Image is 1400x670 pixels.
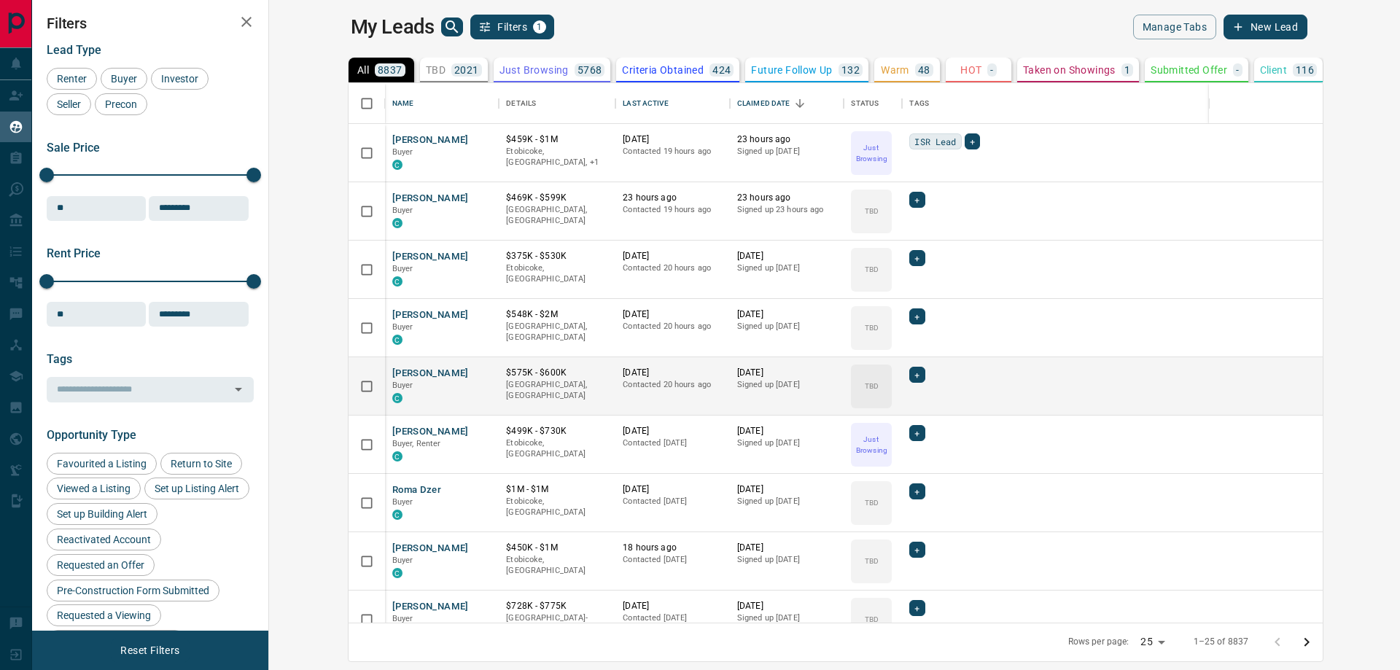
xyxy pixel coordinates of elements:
p: 23 hours ago [737,133,837,146]
div: condos.ca [392,218,402,228]
p: 5768 [577,65,602,75]
button: Sort [790,93,810,114]
div: + [909,542,925,558]
div: 25 [1135,631,1170,653]
div: Status [851,83,879,124]
div: + [909,367,925,383]
p: [DATE] [737,600,837,612]
div: + [965,133,980,149]
div: Pre-Construction Form Submitted [47,580,219,601]
span: Seller [52,98,86,110]
div: Return to Site [160,453,242,475]
button: [PERSON_NAME] [392,250,469,264]
div: Investor [151,68,209,90]
span: Pre-Construction Form Submitted [52,585,214,596]
p: 2021 [454,65,479,75]
p: 23 hours ago [623,192,723,204]
p: 18 hours ago [623,542,723,554]
div: Claimed Date [730,83,844,124]
span: Sale Price [47,141,100,155]
p: TBD [865,206,879,217]
p: Etobicoke, [GEOGRAPHIC_DATA] [506,437,608,460]
button: Go to next page [1292,628,1321,657]
p: Contacted 20 hours ago [623,262,723,274]
p: Etobicoke, [GEOGRAPHIC_DATA] [506,496,608,518]
span: Buyer [392,147,413,157]
p: Signed up [DATE] [737,612,837,624]
p: TBD [426,65,446,75]
span: + [914,484,919,499]
p: TBD [865,264,879,275]
span: Buyer [392,497,413,507]
p: TBD [865,556,879,566]
p: TBD [865,497,879,508]
span: Buyer [392,614,413,623]
p: Contacted [DATE] [623,612,723,624]
div: Tags [909,83,929,124]
div: Last Active [623,83,668,124]
p: Etobicoke, [GEOGRAPHIC_DATA] [506,554,608,577]
p: Client [1260,65,1287,75]
p: Contacted 20 hours ago [623,379,723,391]
button: New Lead [1224,15,1307,39]
div: + [909,483,925,499]
p: 48 [918,65,930,75]
span: Tags [47,352,72,366]
span: ISR Lead [914,134,956,149]
p: Signed up 23 hours ago [737,204,837,216]
p: TBD [865,381,879,392]
button: Manage Tabs [1133,15,1216,39]
div: Favourited a Listing [47,453,157,475]
span: Viewed a Listing [52,483,136,494]
p: Submitted Offer [1151,65,1227,75]
div: + [909,600,925,616]
span: Precon [100,98,142,110]
p: [DATE] [623,425,723,437]
span: Requested an Offer [52,559,149,571]
div: condos.ca [392,393,402,403]
p: Brampton [506,146,608,168]
div: Reactivated Account [47,529,161,550]
p: Future Follow Up [751,65,832,75]
p: [DATE] [737,367,837,379]
span: + [914,367,919,382]
button: [PERSON_NAME] [392,308,469,322]
p: Signed up [DATE] [737,146,837,157]
p: - [990,65,993,75]
p: [GEOGRAPHIC_DATA]-[GEOGRAPHIC_DATA], [GEOGRAPHIC_DATA] [506,612,608,647]
span: Requested a Viewing [52,609,156,621]
div: Viewed a Listing [47,478,141,499]
div: + [909,425,925,441]
div: Seller [47,93,91,115]
span: Opportunity Type [47,428,136,442]
span: Set up Listing Alert [149,483,244,494]
p: 8837 [378,65,402,75]
span: Rent Price [47,246,101,260]
div: Requested an Offer [47,554,155,576]
p: Warm [881,65,909,75]
p: 1–25 of 8837 [1194,636,1249,648]
button: Reset Filters [111,638,189,663]
span: + [914,309,919,324]
span: Buyer [392,381,413,390]
div: Last Active [615,83,730,124]
button: [PERSON_NAME] [392,600,469,614]
p: 23 hours ago [737,192,837,204]
p: HOT [960,65,981,75]
p: - [1236,65,1239,75]
span: Reactivated Account [52,534,156,545]
p: 132 [841,65,860,75]
div: condos.ca [392,568,402,578]
span: Favourited a Listing [52,458,152,470]
span: Renter [52,73,92,85]
p: $459K - $1M [506,133,608,146]
p: Just Browsing [852,142,890,164]
button: search button [441,17,463,36]
p: 116 [1296,65,1314,75]
p: Criteria Obtained [622,65,704,75]
button: Roma Dzer [392,483,441,497]
div: Details [506,83,536,124]
p: Contacted 20 hours ago [623,321,723,332]
p: Signed up [DATE] [737,554,837,566]
p: Contacted [DATE] [623,496,723,507]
